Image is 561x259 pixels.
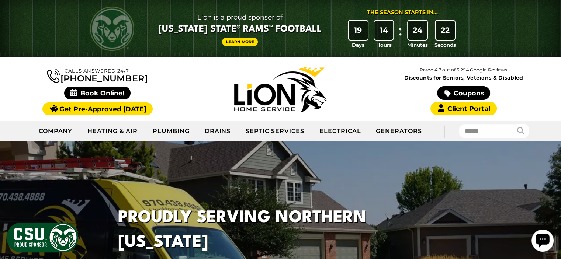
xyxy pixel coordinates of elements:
[64,87,131,99] span: Book Online!
[349,21,368,40] div: 19
[408,21,427,40] div: 24
[158,23,322,36] span: [US_STATE] State® Rams™ Football
[434,41,456,49] span: Seconds
[407,41,428,49] span: Minutes
[90,7,134,51] img: CSU Rams logo
[42,102,153,115] a: Get Pre-Approved [DATE]
[234,67,326,112] img: Lion Home Service
[31,122,80,140] a: Company
[238,122,312,140] a: Septic Services
[429,121,459,141] div: |
[312,122,369,140] a: Electrical
[376,41,392,49] span: Hours
[436,21,455,40] div: 22
[222,38,258,46] a: Learn More
[367,8,438,17] div: The Season Starts in...
[3,3,25,25] div: Open chat widget
[430,102,497,115] a: Client Portal
[145,122,197,140] a: Plumbing
[396,21,404,49] div: :
[118,206,387,255] h1: PROUDLY SERVING NORTHERN [US_STATE]
[6,221,79,253] img: CSU Sponsor Badge
[197,122,239,140] a: Drains
[158,11,322,23] span: Lion is a proud sponsor of
[437,86,490,100] a: Coupons
[374,75,554,80] span: Discounts for Seniors, Veterans & Disabled
[47,67,148,83] a: [PHONE_NUMBER]
[374,21,394,40] div: 14
[368,122,429,140] a: Generators
[372,66,555,74] p: Rated 4.7 out of 5,294 Google Reviews
[80,122,145,140] a: Heating & Air
[352,41,364,49] span: Days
